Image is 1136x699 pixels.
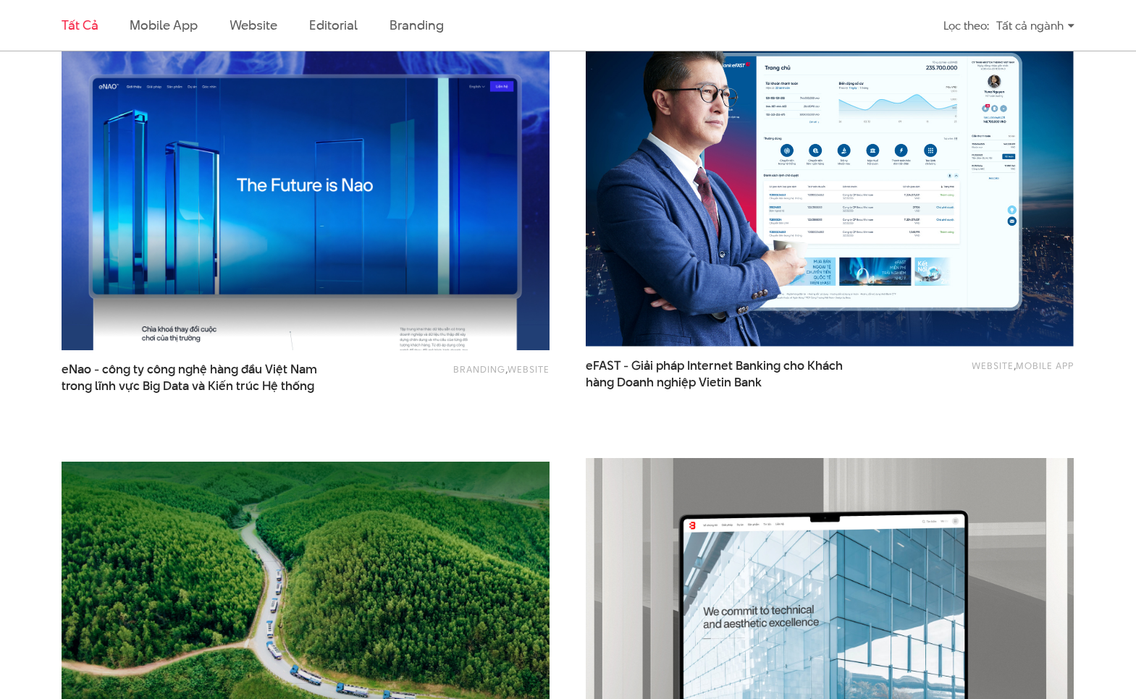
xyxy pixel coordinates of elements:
a: Tất cả [62,16,98,34]
a: Editorial [309,16,358,34]
img: Efast_internet_banking_Thiet_ke_Trai_nghiemThumbnail [586,20,1074,347]
div: , [878,357,1074,384]
img: eNao [37,7,573,366]
span: hàng Doanh nghiệp Vietin Bank [586,374,762,391]
span: trong lĩnh vực Big Data và Kiến trúc Hệ thống [62,378,314,394]
a: Mobile app [130,16,197,34]
a: Website [508,363,550,376]
a: Branding [390,16,443,34]
a: Website [230,16,277,34]
div: Lọc theo: [943,13,989,38]
a: Branding [453,363,505,376]
span: eNao - công ty công nghệ hàng đầu Việt Nam [62,361,330,394]
a: Website [972,359,1014,372]
div: , [354,361,550,387]
span: eFAST - Giải pháp Internet Banking cho Khách [586,357,854,391]
a: Mobile app [1016,359,1074,372]
div: Tất cả ngành [996,13,1074,38]
a: eNao - công ty công nghệ hàng đầu Việt Namtrong lĩnh vực Big Data và Kiến trúc Hệ thống [62,361,330,394]
a: eFAST - Giải pháp Internet Banking cho Kháchhàng Doanh nghiệp Vietin Bank [586,357,854,391]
